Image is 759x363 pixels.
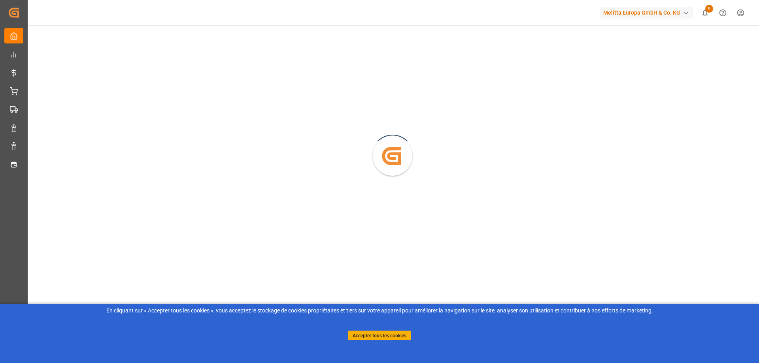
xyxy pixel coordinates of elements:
[714,4,732,22] button: Centre d'aide
[600,7,693,19] div: Melitta Europa GmbH & Co. KG
[708,6,710,11] font: 0
[348,331,411,340] button: Accepter tous les cookies
[353,333,406,338] font: Accepter tous les cookies
[696,4,714,22] button: afficher 0 nouvelles notifications
[600,5,696,20] button: Melitta Europa GmbH & Co. KG
[106,307,653,314] font: En cliquant sur « Accepter tous les cookies », vous acceptez le stockage de cookies propriétaires...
